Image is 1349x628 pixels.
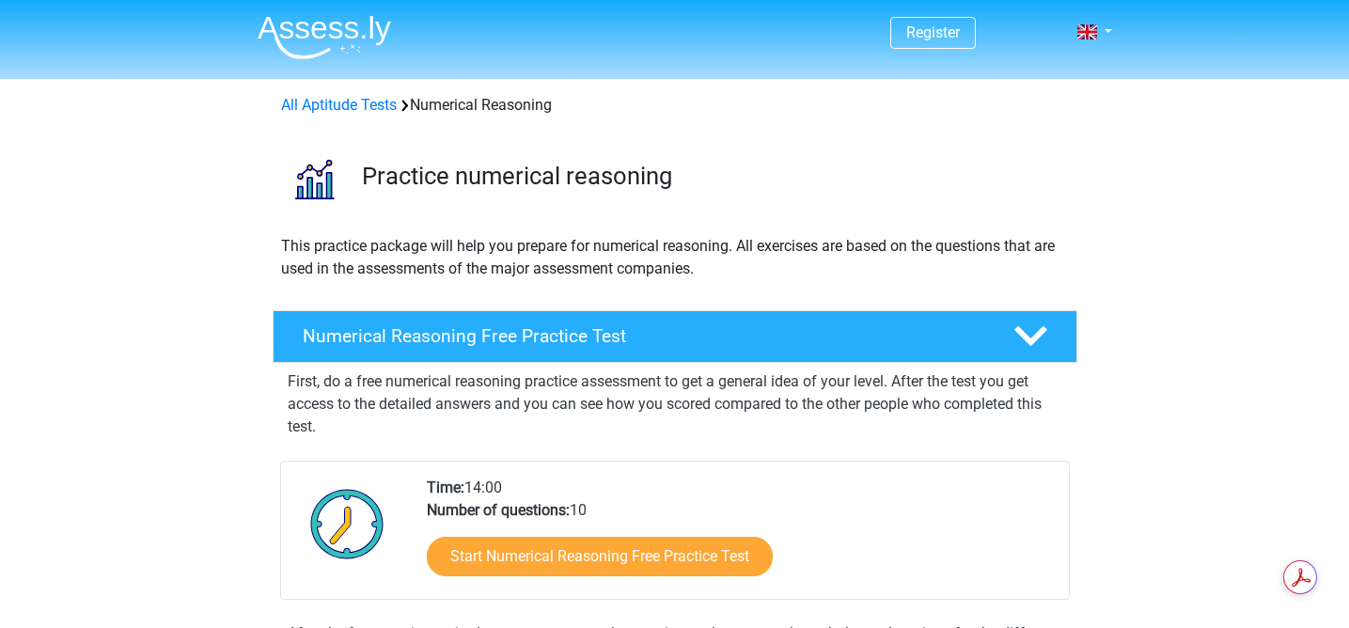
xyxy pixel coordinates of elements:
[288,370,1062,438] p: First, do a free numerical reasoning practice assessment to get a general idea of your level. Aft...
[413,477,1068,599] div: 14:00 10
[300,477,395,571] img: Clock
[427,501,570,519] b: Number of questions:
[303,325,983,347] h4: Numerical Reasoning Free Practice Test
[281,235,1069,280] p: This practice package will help you prepare for numerical reasoning. All exercises are based on t...
[281,96,397,114] a: All Aptitude Tests
[362,162,1062,191] h3: Practice numerical reasoning
[427,537,773,576] a: Start Numerical Reasoning Free Practice Test
[274,94,1076,117] div: Numerical Reasoning
[258,15,391,59] img: Assessly
[265,310,1085,363] a: Numerical Reasoning Free Practice Test
[427,479,464,496] b: Time:
[906,24,960,41] a: Register
[274,139,353,219] img: numerical reasoning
